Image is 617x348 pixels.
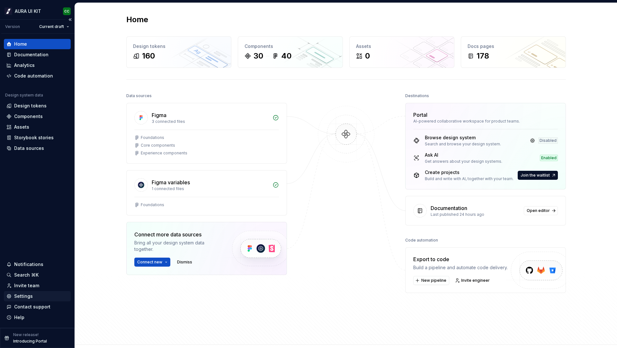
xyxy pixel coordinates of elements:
[238,36,343,68] a: Components3040
[413,111,427,119] div: Portal
[518,171,558,180] button: Join the waitlist
[126,36,231,68] a: Design tokens160
[4,101,71,111] a: Design tokens
[152,179,190,186] div: Figma variables
[4,270,71,280] button: Search ⌘K
[141,143,175,148] div: Core components
[413,276,449,285] button: New pipeline
[14,113,43,120] div: Components
[425,169,514,176] div: Create projects
[14,304,50,310] div: Contact support
[4,259,71,270] button: Notifications
[524,206,558,215] a: Open editor
[4,133,71,143] a: Storybook stories
[425,142,501,147] div: Search and browse your design system.
[413,119,558,124] div: AI-powered collaborative workspace for product teams.
[134,258,170,267] button: Connect new
[538,137,558,144] div: Disabled
[14,103,47,109] div: Design tokens
[1,4,73,18] button: AURA UI KITCC
[126,14,148,25] h2: Home
[425,176,514,181] div: Build and write with AI, together with your team.
[405,91,429,100] div: Destinations
[13,339,47,344] p: Introducing Portal
[14,62,35,69] div: Analytics
[4,111,71,122] a: Components
[4,60,71,70] a: Analytics
[14,73,53,79] div: Code automation
[4,291,71,301] a: Settings
[421,278,446,283] span: New pipeline
[425,134,501,141] div: Browse design system
[14,282,39,289] div: Invite team
[4,39,71,49] a: Home
[245,43,336,50] div: Components
[66,15,75,24] button: Collapse sidebar
[14,124,29,130] div: Assets
[14,261,43,268] div: Notifications
[137,260,162,265] span: Connect new
[141,202,164,207] div: Foundations
[36,22,72,31] button: Current draft
[177,260,192,265] span: Dismiss
[356,43,448,50] div: Assets
[13,332,39,337] p: New release!
[413,264,508,271] div: Build a pipeline and automate code delivery.
[14,272,39,278] div: Search ⌘K
[141,151,187,156] div: Experience components
[5,93,43,98] div: Design system data
[14,41,27,47] div: Home
[405,236,438,245] div: Code automation
[152,111,166,119] div: Figma
[461,278,490,283] span: Invite engineer
[126,103,287,164] a: Figma3 connected filesFoundationsCore componentsExperience components
[431,212,520,217] div: Last published 24 hours ago
[4,302,71,312] button: Contact support
[453,276,493,285] a: Invite engineer
[431,204,467,212] div: Documentation
[14,145,44,151] div: Data sources
[15,8,41,14] div: AURA UI KIT
[4,122,71,132] a: Assets
[39,24,64,29] span: Current draft
[152,186,269,191] div: 1 connected files
[365,51,370,61] div: 0
[142,51,155,61] div: 160
[14,134,54,141] div: Storybook stories
[425,159,502,164] div: Get answers about your design systems.
[4,71,71,81] a: Code automation
[134,231,221,238] div: Connect more data sources
[4,280,71,291] a: Invite team
[14,51,49,58] div: Documentation
[281,51,291,61] div: 40
[425,152,502,158] div: Ask AI
[4,312,71,323] button: Help
[527,208,550,213] span: Open editor
[64,9,69,14] div: CC
[461,36,566,68] a: Docs pages178
[540,155,558,161] div: Enabled
[521,173,550,178] span: Join the waitlist
[174,258,195,267] button: Dismiss
[254,51,263,61] div: 30
[134,240,221,252] div: Bring all your design system data together.
[468,43,559,50] div: Docs pages
[4,143,71,153] a: Data sources
[126,170,287,215] a: Figma variables1 connected filesFoundations
[4,50,71,60] a: Documentation
[141,135,164,140] div: Foundations
[14,293,33,299] div: Settings
[413,255,508,263] div: Export to code
[4,7,12,15] img: 21c8839b-7b80-4e8a-93b5-a407ded24906.png
[477,51,489,61] div: 178
[126,91,152,100] div: Data sources
[349,36,454,68] a: Assets0
[14,314,24,321] div: Help
[5,24,20,29] div: Version
[152,119,269,124] div: 3 connected files
[133,43,225,50] div: Design tokens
